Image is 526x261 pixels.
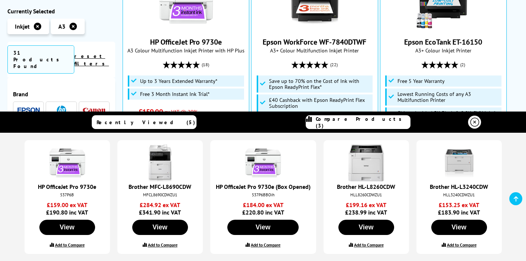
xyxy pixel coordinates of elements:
[74,53,109,67] a: reset filters
[50,106,72,115] a: HP
[165,108,198,115] span: ex VAT @ 20%
[125,192,195,197] div: MFCL8690CDWZU1
[216,201,311,209] span: £184.00 ex VAT
[38,183,96,190] a: HP OfficeJet Pro 9730e
[7,45,74,74] span: 31 Products Found
[139,107,163,117] span: £159.00
[49,144,86,181] img: hp-officejet-pro-9730e-front-new-small.jpg
[430,183,488,190] a: Brother HL-L3240CDW
[447,242,477,248] label: Add to Compare
[397,91,500,103] span: Lowest Running Costs of any A3 Multifunction Printer
[142,144,179,181] img: MFCL8690CDWFRONTSmall.jpg
[30,201,104,209] span: £159.00 ex VAT
[129,183,191,190] a: Brother MFC-L8690CDW
[329,201,403,209] span: £199.16 ex VAT
[424,192,494,197] div: HLL3240CDWZU1
[32,192,103,197] div: 537P6B
[58,23,65,30] span: A3
[13,90,110,98] span: Brand
[422,201,496,216] span: £183.90 inc VAT
[92,115,197,129] a: Recently Viewed (5)
[15,23,30,30] span: Inkjet
[330,58,338,72] span: (22)
[269,78,371,90] span: Save up to 70% on the Cost of Ink with Epson ReadyPrint Flex*
[123,201,197,216] span: £341.90 inc VAT
[397,78,445,84] span: Free 5 Year Warranty
[17,106,40,115] a: Epson
[218,192,309,197] div: 537P6BBOih
[83,108,105,113] img: Canon
[17,107,40,113] img: Epson
[263,37,366,47] a: Epson WorkForce WF-7840DTWF
[158,24,214,31] a: HP OfficeJet Pro 9730e
[306,115,410,129] a: Compare Products (3)
[55,242,85,248] label: Add to Compare
[338,220,394,235] button: View
[97,119,195,126] span: Recently Viewed (5)
[202,58,209,72] span: (18)
[354,242,384,248] label: Add to Compare
[337,183,395,190] a: Brother HL-L8260CDW
[251,242,280,248] label: Add to Compare
[140,91,210,97] span: Free 3 Month Instant Ink Trial*
[57,106,66,115] img: HP
[460,58,465,72] span: (2)
[83,106,105,115] a: Canon
[30,201,104,216] span: £190.80 inc VAT
[140,78,217,84] span: Up to 3 Years Extended Warranty*
[287,24,342,31] a: Epson WorkForce WF-7840DTWF
[329,201,403,216] span: £238.99 inc VAT
[331,192,402,197] div: HLL8260CDWZU1
[422,201,496,209] span: £153.25 ex VAT
[269,97,371,109] span: £40 Cashback with Epson ReadyPrint Flex Subscription
[244,144,282,181] img: hp-officejet-pro-9730e-front-new-small.jpg
[7,7,115,15] div: Currently Selected
[348,144,385,181] img: HL-L8260CDW-front-small.jpg
[415,24,471,31] a: Epson EcoTank ET-16150
[227,220,298,235] button: View
[404,37,482,47] a: Epson EcoTank ET-16150
[384,47,503,54] span: A3+ Colour Inkjet Printer
[316,116,410,129] span: Compare Products (3)
[431,220,487,235] button: View
[39,220,95,235] button: View
[123,201,197,209] span: £284.92 ex VAT
[216,183,311,190] a: HP OfficeJet Pro 9730e (Box Opened)
[132,220,188,235] button: View
[255,47,374,54] span: A3+ Colour Multifunction Inkjet Printer
[441,144,478,181] img: brother-HL-L3240CDW-front-small.jpg
[150,37,222,47] a: HP OfficeJet Pro 9730e
[148,242,178,248] label: Add to Compare
[397,110,500,122] span: Shipped with 4.5K Black & 2.8K CMY Inks*
[216,201,311,216] span: £220.80 inc VAT
[127,47,245,54] span: A3 Colour Multifunction Inkjet Printer with HP Plus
